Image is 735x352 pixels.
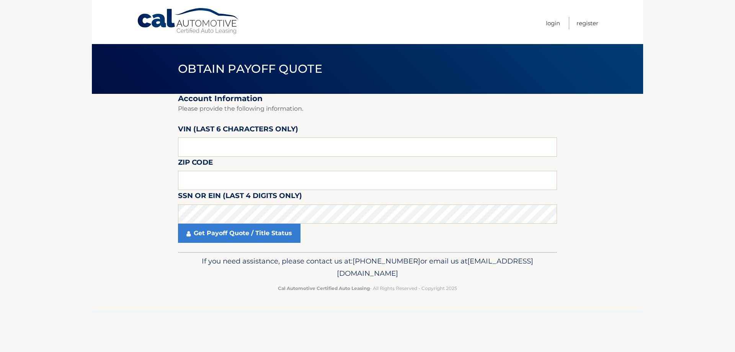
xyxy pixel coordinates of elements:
label: SSN or EIN (last 4 digits only) [178,190,302,204]
a: Login [546,17,560,29]
strong: Cal Automotive Certified Auto Leasing [278,285,370,291]
a: Register [577,17,598,29]
p: Please provide the following information. [178,103,557,114]
p: - All Rights Reserved - Copyright 2025 [183,284,552,292]
p: If you need assistance, please contact us at: or email us at [183,255,552,280]
a: Cal Automotive [137,8,240,35]
h2: Account Information [178,94,557,103]
span: [PHONE_NUMBER] [353,257,420,265]
label: Zip Code [178,157,213,171]
a: Get Payoff Quote / Title Status [178,224,301,243]
label: VIN (last 6 characters only) [178,123,298,138]
span: Obtain Payoff Quote [178,62,322,76]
